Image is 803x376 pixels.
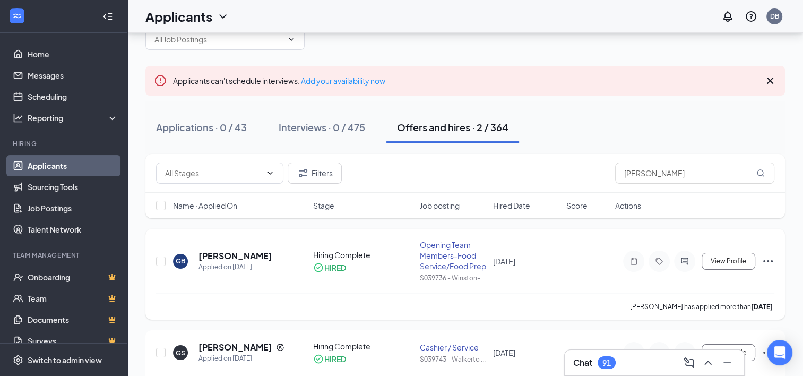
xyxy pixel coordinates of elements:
[721,10,734,23] svg: Notifications
[493,257,515,266] span: [DATE]
[154,74,167,87] svg: Error
[721,356,733,369] svg: Minimize
[719,354,736,371] button: Minimize
[711,349,746,356] span: View Profile
[266,169,274,177] svg: ChevronDown
[653,348,666,357] svg: Tag
[28,155,118,176] a: Applicants
[28,86,118,107] a: Scheduling
[176,348,185,357] div: GS
[28,113,119,123] div: Reporting
[711,258,746,265] span: View Profile
[324,262,346,273] div: HIRED
[279,121,365,134] div: Interviews · 0 / 475
[13,139,116,148] div: Hiring
[276,343,284,352] svg: Reapply
[420,200,460,211] span: Job posting
[28,176,118,198] a: Sourcing Tools
[627,348,640,357] svg: Note
[198,262,272,272] div: Applied on [DATE]
[313,250,413,260] div: Hiring Complete
[13,113,23,123] svg: Analysis
[288,163,342,184] button: Filter Filters
[217,10,229,23] svg: ChevronDown
[627,257,640,266] svg: Note
[28,198,118,219] a: Job Postings
[683,356,695,369] svg: ComposeMessage
[397,121,508,134] div: Offers and hires · 2 / 364
[767,340,792,365] div: Open Intercom Messenger
[420,342,487,353] div: Cashier / Service
[313,200,334,211] span: Stage
[420,274,487,283] div: S039736 - Winston- ...
[28,288,118,309] a: TeamCrown
[13,251,116,260] div: Team Management
[154,33,283,45] input: All Job Postings
[28,44,118,65] a: Home
[301,76,385,86] a: Add your availability now
[28,65,118,86] a: Messages
[770,12,779,21] div: DB
[751,303,773,311] b: [DATE]
[680,354,697,371] button: ComposeMessage
[602,358,611,368] div: 91
[493,348,515,357] span: [DATE]
[762,346,774,359] svg: Ellipses
[702,344,755,361] button: View Profile
[762,255,774,268] svg: Ellipses
[573,357,592,369] h3: Chat
[615,200,641,211] span: Actions
[173,200,237,211] span: Name · Applied On
[28,267,118,288] a: OnboardingCrown
[324,354,346,364] div: HIRED
[678,257,691,266] svg: ActiveChat
[12,11,22,21] svg: WorkstreamLogo
[198,250,272,262] h5: [PERSON_NAME]
[28,309,118,330] a: DocumentsCrown
[198,353,284,364] div: Applied on [DATE]
[630,302,774,311] p: [PERSON_NAME] has applied more than .
[420,240,487,271] div: Opening Team Members-Food Service/Food Prep
[102,11,113,22] svg: Collapse
[493,200,530,211] span: Hired Date
[700,354,716,371] button: ChevronUp
[756,169,765,177] svg: MagnifyingGlass
[287,35,296,44] svg: ChevronDown
[156,121,247,134] div: Applications · 0 / 43
[653,257,666,266] svg: Tag
[165,167,262,179] input: All Stages
[566,200,588,211] span: Score
[28,330,118,352] a: SurveysCrown
[313,262,324,273] svg: CheckmarkCircle
[702,356,714,369] svg: ChevronUp
[13,355,23,365] svg: Settings
[702,253,755,270] button: View Profile
[173,76,385,86] span: Applicants can't schedule interviews.
[313,341,413,352] div: Hiring Complete
[297,167,309,180] svg: Filter
[28,355,102,365] div: Switch to admin view
[764,74,776,87] svg: Cross
[198,341,272,353] h5: [PERSON_NAME]
[145,7,212,25] h1: Applicants
[745,10,757,23] svg: QuestionInfo
[615,163,774,184] input: Search in offers and hires
[176,257,185,266] div: GB
[313,354,324,364] svg: CheckmarkCircle
[678,348,691,357] svg: ActiveChat
[420,355,487,364] div: S039743 - Walkerto ...
[28,219,118,240] a: Talent Network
